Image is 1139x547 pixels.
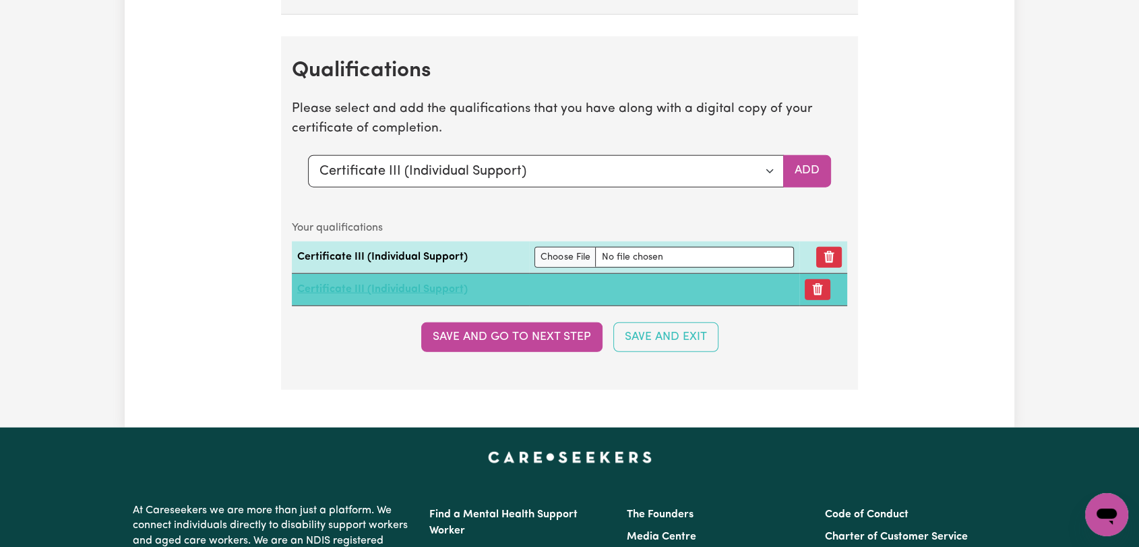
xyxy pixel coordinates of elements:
button: Save and go to next step [421,322,603,352]
td: Certificate III (Individual Support) [292,241,529,274]
iframe: Button to launch messaging window [1085,493,1128,536]
a: The Founders [627,509,694,520]
a: Find a Mental Health Support Worker [429,509,578,536]
a: Code of Conduct [825,509,909,520]
h2: Qualifications [292,58,847,84]
a: Media Centre [627,531,696,542]
caption: Your qualifications [292,214,847,241]
button: Save and Exit [613,322,718,352]
p: Please select and add the qualifications that you have along with a digital copy of your certific... [292,100,847,139]
a: Charter of Customer Service [825,531,968,542]
button: Remove qualification [816,247,842,268]
button: Add selected qualification [783,155,831,188]
a: Certificate III (Individual Support) [297,284,468,295]
button: Remove certificate [805,279,830,300]
a: Careseekers home page [488,452,652,463]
